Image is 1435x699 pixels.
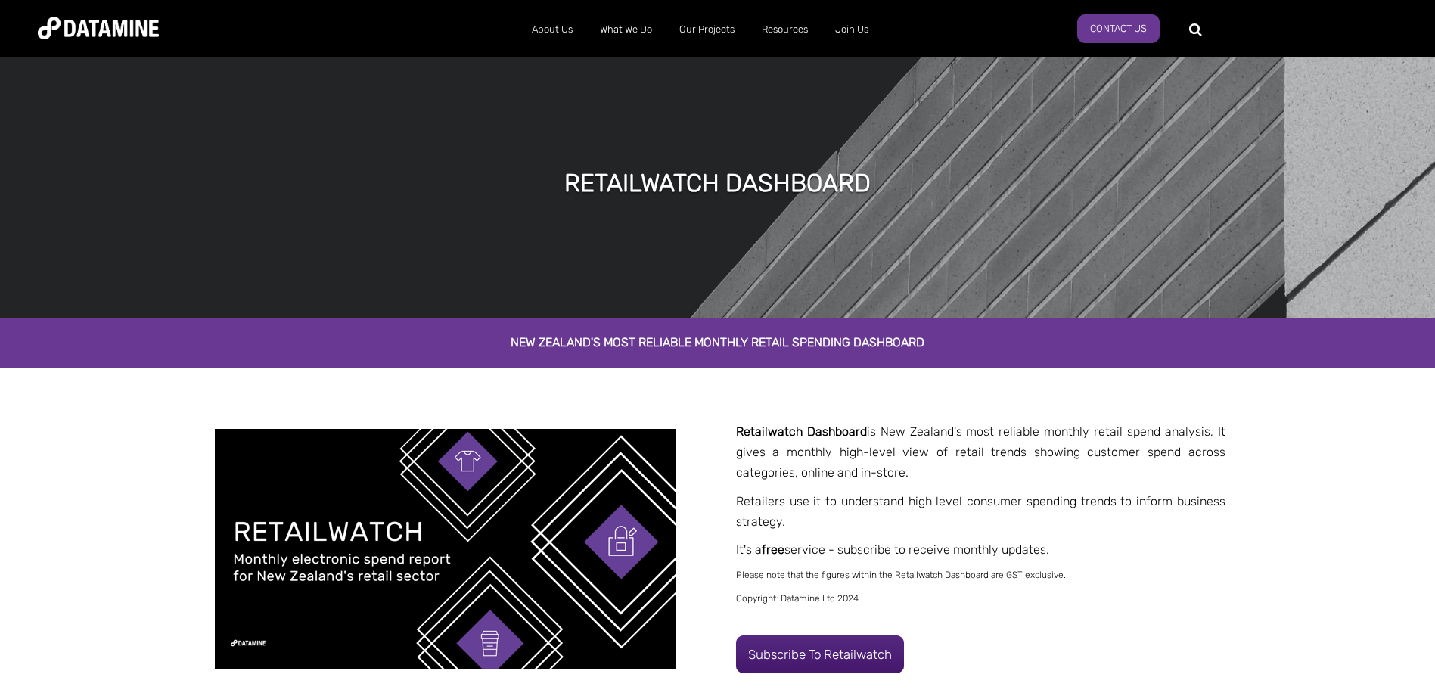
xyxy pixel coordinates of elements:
[511,335,924,349] span: New Zealand's most reliable monthly retail spending dashboard
[736,570,1066,580] span: Please note that the figures within the Retailwatch Dashboard are GST exclusive.
[215,429,676,669] img: Retailwatch Report Template
[736,424,1225,480] span: is New Zealand's most reliable monthly retail spend analysis, It gives a monthly high-level view ...
[822,10,882,49] a: Join Us
[736,424,867,439] strong: Retailwatch Dashboard
[1077,14,1160,43] a: Contact Us
[736,494,1225,529] span: Retailers use it to understand high level consumer spending trends to inform business strategy.
[762,542,784,557] span: free
[666,10,748,49] a: Our Projects
[518,10,586,49] a: About Us
[736,542,1049,557] span: It's a service - subscribe to receive monthly updates.
[736,635,904,673] a: Subscribe to Retailwatch
[736,593,859,604] span: Copyright: Datamine Ltd 2024
[748,10,822,49] a: Resources
[564,166,871,200] h1: retailWATCH Dashboard
[586,10,666,49] a: What We Do
[38,17,159,39] img: Datamine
